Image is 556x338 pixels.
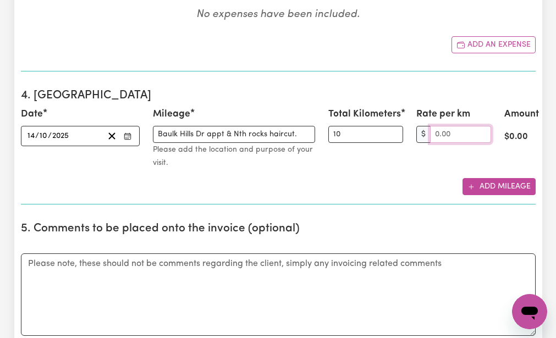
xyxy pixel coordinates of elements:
label: Mileage [153,107,190,121]
h2: 4. [GEOGRAPHIC_DATA] [21,89,536,103]
em: No expenses have been included. [196,9,360,20]
span: / [35,131,39,141]
h2: 5. Comments to be placed onto the invoice (optional) [21,222,536,236]
input: Add the location and purpose of your visit [153,126,316,143]
button: Add another expense [452,36,536,53]
input: ---- [52,129,70,143]
input: -- [39,129,48,143]
label: Rate per km [416,107,470,121]
label: Total Kilometers [328,107,401,121]
input: 0.00 [430,126,491,143]
button: Add mileage [463,178,536,195]
button: Enter the date [120,129,135,143]
label: Date [21,107,43,121]
small: Please add the location and purpose of your visit. [153,146,313,167]
span: $ [416,126,431,143]
input: km [328,126,403,143]
button: Clear date [103,129,120,143]
span: / [48,131,52,141]
strong: $ 0.00 [504,132,528,141]
input: -- [27,129,35,143]
label: Amount [504,107,539,121]
iframe: Button to launch messaging window [512,294,547,329]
